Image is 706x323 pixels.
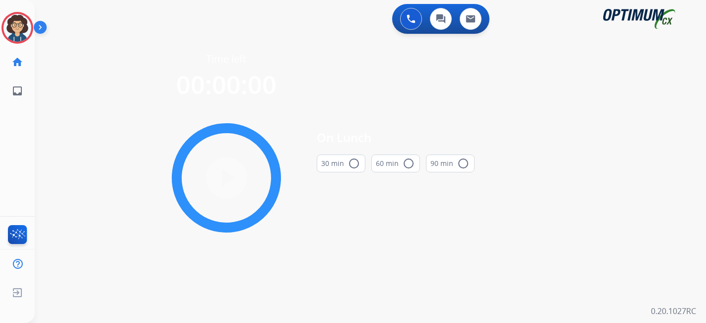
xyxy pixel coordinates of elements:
mat-icon: radio_button_unchecked [348,158,360,169]
button: 90 min [426,155,475,172]
span: Time left [207,52,247,66]
mat-icon: radio_button_unchecked [403,158,415,169]
mat-icon: home [11,56,23,68]
mat-icon: inbox [11,85,23,97]
button: 30 min [317,155,365,172]
mat-icon: radio_button_unchecked [457,158,469,169]
button: 60 min [371,155,420,172]
img: avatar [3,14,31,42]
p: 0.20.1027RC [651,305,696,317]
span: On Lunch [317,129,475,147]
span: 00:00:00 [176,68,277,101]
